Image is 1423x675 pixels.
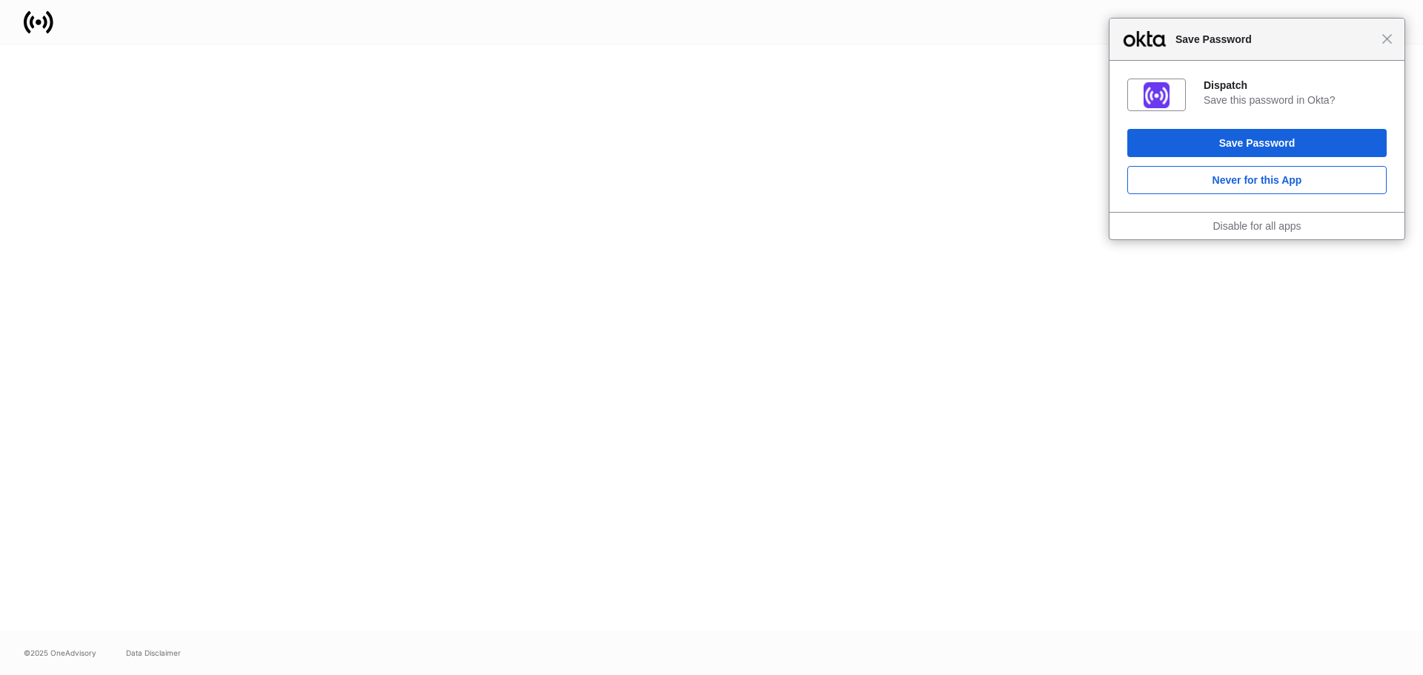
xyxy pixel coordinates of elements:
[24,647,96,659] span: © 2025 OneAdvisory
[1144,82,1170,108] img: AAAABklEQVQDAMWBnzTAa2aNAAAAAElFTkSuQmCC
[1168,30,1381,48] span: Save Password
[1213,220,1301,232] a: Disable for all apps
[1127,129,1387,157] button: Save Password
[1204,93,1387,107] div: Save this password in Okta?
[1127,166,1387,194] button: Never for this App
[1204,79,1387,92] div: Dispatch
[1381,33,1393,44] span: Close
[126,647,181,659] a: Data Disclaimer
